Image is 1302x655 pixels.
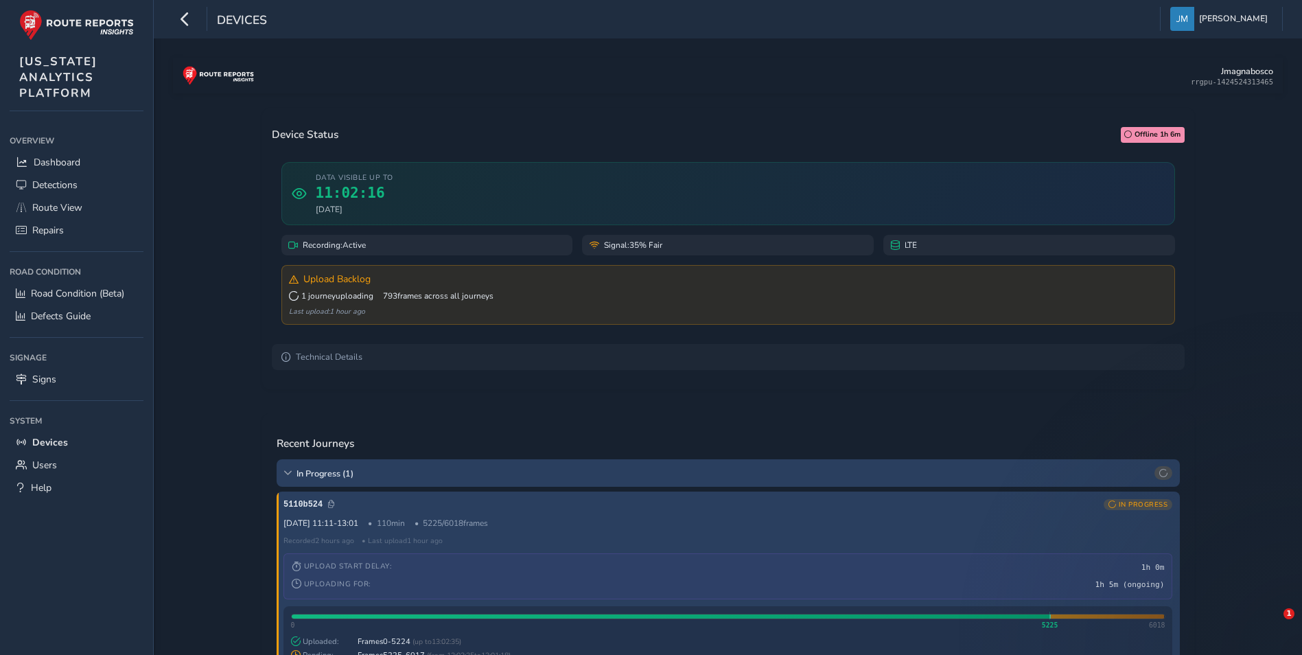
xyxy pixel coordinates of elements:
[272,344,1185,370] summary: Technical Details
[316,185,393,201] span: 11:02:16
[272,128,338,141] h3: Device Status
[277,437,354,450] h3: Recent Journeys
[34,156,80,169] span: Dashboard
[1191,78,1273,86] div: rrgpu-1424524313465
[289,290,373,301] span: 1 journey uploading
[10,476,143,499] a: Help
[1170,7,1272,31] button: [PERSON_NAME]
[358,636,410,647] span: Frames 0 - 5224
[10,282,143,305] a: Road Condition (Beta)
[415,518,489,529] span: 5225 / 6018 frames
[1051,614,1164,619] div: 793 frames pending
[19,10,134,41] img: rr logo
[1135,129,1181,140] span: Offline 1h 6m
[303,240,366,251] span: Recording: Active
[31,481,51,494] span: Help
[604,240,662,251] span: Signal: 35% Fair
[1095,580,1164,589] span: 1h 5m (ongoing)
[10,151,143,174] a: Dashboard
[32,201,82,214] span: Route View
[183,66,254,85] img: rr logo
[32,224,64,237] span: Repairs
[905,240,917,251] span: LTE
[292,561,392,571] span: Upload Start Delay:
[10,454,143,476] a: Users
[383,290,493,301] span: 793 frames across all journeys
[10,431,143,454] a: Devices
[1199,7,1268,31] span: [PERSON_NAME]
[10,219,143,242] a: Repairs
[297,468,1150,479] span: In Progress ( 1 )
[368,518,405,529] span: 110 min
[10,305,143,327] a: Defects Guide
[31,287,124,300] span: Road Condition (Beta)
[32,436,68,449] span: Devices
[10,368,143,391] a: Signs
[1170,7,1194,31] img: diamond-layout
[19,54,97,101] span: [US_STATE] ANALYTICS PLATFORM
[10,411,143,431] div: System
[316,204,393,215] span: [DATE]
[217,12,267,31] span: Devices
[32,179,78,192] span: Detections
[1221,65,1273,77] div: Jmagnabosco
[291,621,295,629] span: 0
[1149,621,1165,629] span: 6018
[10,174,143,196] a: Detections
[10,130,143,151] div: Overview
[303,273,371,286] span: Upload Backlog
[1141,563,1165,572] span: 1h 0m
[292,579,371,589] span: Uploading for:
[291,636,353,647] span: Uploaded:
[292,614,1051,619] div: 5225 frames uploaded
[316,172,393,183] span: Data visible up to
[362,536,443,546] span: • Last upload 1 hour ago
[31,310,91,323] span: Defects Guide
[1255,608,1288,641] iframe: Intercom live chat
[10,262,143,282] div: Road Condition
[32,459,57,472] span: Users
[1283,608,1294,619] span: 1
[10,347,143,368] div: Signage
[10,196,143,219] a: Route View
[283,536,354,546] span: Recorded 2 hours ago
[1042,621,1058,629] span: 5225
[410,636,461,647] span: (up to 13:02:35 )
[289,306,1167,317] div: Last upload: 1 hour ago
[283,500,335,509] span: Click to copy journey ID
[283,518,358,529] span: [DATE] 11:11 - 13:01
[32,373,56,386] span: Signs
[1119,500,1168,509] span: IN PROGRESS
